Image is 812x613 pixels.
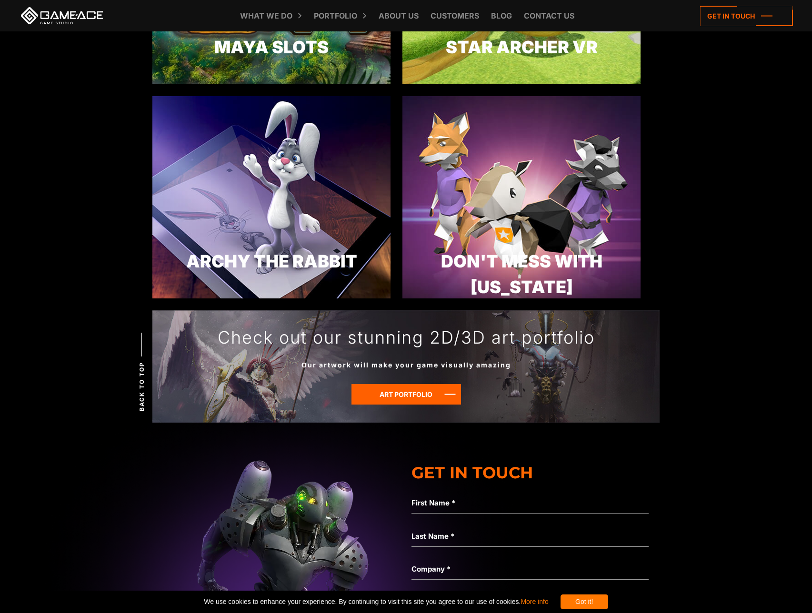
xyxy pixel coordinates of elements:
[411,497,649,509] label: First Name *
[411,564,649,575] label: Company *
[521,598,548,605] a: More info
[138,362,146,411] span: Back to top
[411,531,649,542] label: Last Name *
[561,594,608,609] div: Got it!
[152,248,391,274] div: Archy The Rabbit
[204,594,548,609] span: We use cookies to enhance your experience. By continuing to visit this site you agree to our use ...
[402,34,641,60] div: Star Archer VR
[152,34,391,60] div: Maya Slots
[700,6,793,26] a: Get in touch
[152,325,660,350] div: Check out our stunning 2D/3D art portfolio
[402,96,641,298] img: Texas mobile game development case study
[402,248,641,300] div: Don't Mess with [US_STATE]
[351,384,461,405] a: art portfolio
[152,360,660,370] div: Our artwork will make your game visually amazing
[152,96,391,298] img: Archy AR game development case study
